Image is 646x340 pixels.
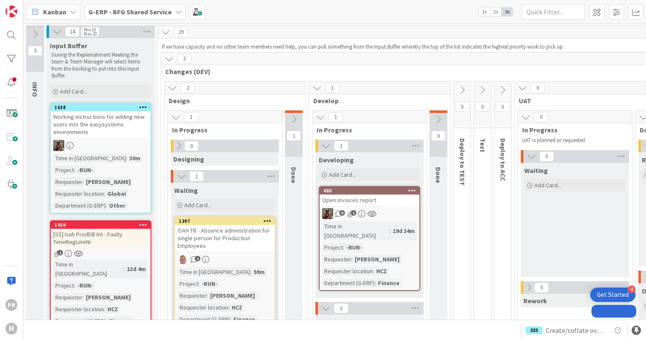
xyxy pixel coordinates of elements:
[322,266,373,276] div: Requester location
[200,279,219,288] div: -RUN-
[53,177,82,186] div: Requester
[127,154,142,163] div: 30m
[458,138,467,186] span: Deploy to TEST
[5,323,17,335] div: H
[74,281,75,290] span: :
[184,141,199,151] span: 0
[84,27,96,32] div: Min 10
[499,138,507,181] span: Deploy to ACC
[50,41,87,50] span: Input Buffer
[317,126,416,134] span: In Progress
[231,315,257,324] div: Finance
[175,225,275,251] div: ISAH TR - Absence administration for single person for Production Employees
[178,315,230,324] div: Department (G-ERP)
[479,138,487,152] span: Test
[82,177,84,186] span: :
[184,112,198,122] span: 1
[373,266,374,276] span: :
[178,254,189,265] img: lD
[534,282,549,293] span: 0
[178,291,207,300] div: Requester
[546,325,606,335] span: Create/collate overview of Facility applications
[53,304,104,314] div: Requester location
[287,131,301,141] span: 1
[74,165,75,175] span: :
[351,255,353,264] span: :
[51,104,151,137] div: 1638Working instructions for adding new users into the easysystems environments
[374,266,389,276] div: HCZ
[50,220,151,340] a: 1430[SS] Isah ProdDB HA - Faulty TimeRegLineNrTime in [GEOGRAPHIC_DATA]:13d 4mProject:-RUN-Reques...
[325,83,339,93] span: 1
[475,101,490,112] span: 0
[320,195,419,206] div: Open invoices report
[590,288,635,302] div: Open Get Started checklist, remaining modules: 4
[84,32,97,36] div: Max 20
[343,243,344,252] span: :
[376,278,402,288] div: Finance
[105,189,128,198] div: Global
[198,279,200,288] span: :
[51,221,151,229] div: 1430
[104,304,105,314] span: :
[106,201,107,210] span: :
[175,217,275,225] div: 1397
[175,217,275,251] div: 1397ISAH TR - Absence administration for single person for Production Employees
[329,171,356,178] span: Add Card...
[389,226,391,236] span: :
[55,222,151,228] div: 1430
[328,112,343,122] span: 1
[5,5,17,17] img: Visit kanbanzone.com
[53,154,126,163] div: Time in [GEOGRAPHIC_DATA]
[52,52,150,79] p: During the Replenishment Meeting the team & Team Manager will select items from the backlog to pu...
[522,4,585,19] input: Quick Filter...
[181,83,195,93] span: 2
[178,279,198,288] div: Project
[322,222,389,240] div: Time in [GEOGRAPHIC_DATA]
[434,167,443,183] span: Done
[455,101,469,112] span: 0
[105,304,120,314] div: HCZ
[55,104,151,110] div: 1638
[322,208,333,219] img: VK
[323,188,419,194] div: 480
[57,250,63,255] span: 1
[522,137,622,144] p: UAT is planned or requested
[51,104,151,111] div: 1638
[28,46,42,56] span: 3
[53,293,82,302] div: Requester
[104,189,105,198] span: :
[84,293,133,302] div: [PERSON_NAME]
[534,181,561,189] span: Add Card...
[75,165,95,175] div: -RUN-
[53,140,64,151] img: VK
[84,177,133,186] div: [PERSON_NAME]
[169,96,295,105] span: Design
[490,8,501,16] span: 2x
[322,243,343,252] div: Project
[375,278,376,288] span: :
[82,293,84,302] span: :
[334,303,348,313] span: 0
[319,186,420,291] a: 480Open invoices reportVKTime in [GEOGRAPHIC_DATA]:19d 34mProject:-RUN-Requester:[PERSON_NAME]Req...
[313,96,440,105] span: Develop
[597,291,629,299] div: Get Started
[628,285,635,293] div: 4
[179,218,275,224] div: 1397
[43,7,66,17] span: Kanban
[125,264,148,274] div: 13d 4m
[322,278,375,288] div: Department (G-ERP)
[495,101,510,112] span: 0
[106,316,107,326] span: :
[173,155,204,163] span: Designing
[174,217,276,338] a: 1397ISAH TR - Absence administration for single person for Production EmployeeslDTime in [GEOGRAP...
[88,8,172,16] b: G-ERP - BFG Shared Service
[189,171,204,181] span: 1
[320,187,419,195] div: 480
[228,303,230,312] span: :
[524,166,548,175] span: Waiting
[290,167,298,183] span: Done
[250,267,252,277] span: :
[319,318,342,326] span: Waiting
[174,186,198,195] span: Waiting
[320,208,419,219] div: VK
